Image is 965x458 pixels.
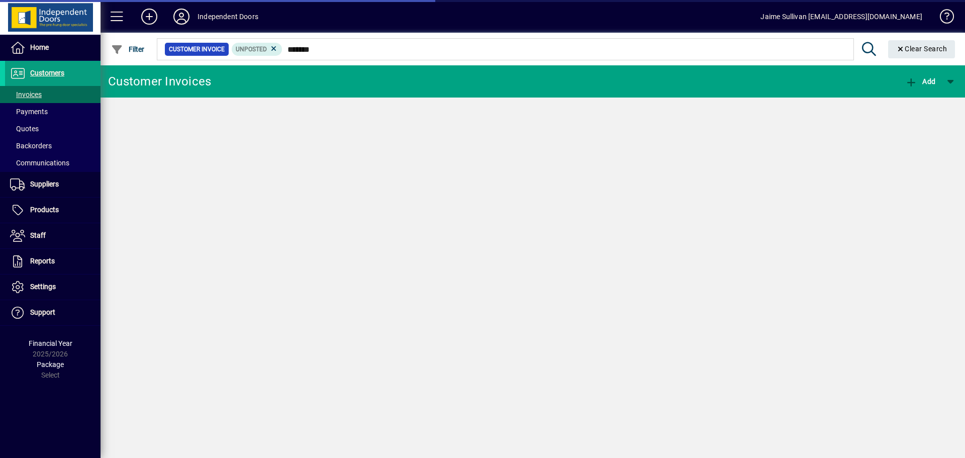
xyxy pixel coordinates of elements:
[888,40,955,58] button: Clear
[10,108,48,116] span: Payments
[5,223,101,248] a: Staff
[29,339,72,347] span: Financial Year
[5,249,101,274] a: Reports
[169,44,225,54] span: Customer Invoice
[5,120,101,137] a: Quotes
[5,35,101,60] a: Home
[5,86,101,103] a: Invoices
[30,180,59,188] span: Suppliers
[108,73,211,89] div: Customer Invoices
[5,300,101,325] a: Support
[109,40,147,58] button: Filter
[10,125,39,133] span: Quotes
[760,9,922,25] div: Jaime Sullivan [EMAIL_ADDRESS][DOMAIN_NAME]
[30,257,55,265] span: Reports
[236,46,267,53] span: Unposted
[30,308,55,316] span: Support
[905,77,935,85] span: Add
[111,45,145,53] span: Filter
[903,72,938,90] button: Add
[5,103,101,120] a: Payments
[30,206,59,214] span: Products
[5,137,101,154] a: Backorders
[30,43,49,51] span: Home
[5,198,101,223] a: Products
[896,45,947,53] span: Clear Search
[30,283,56,291] span: Settings
[232,43,282,56] mat-chip: Customer Invoice Status: Unposted
[198,9,258,25] div: Independent Doors
[133,8,165,26] button: Add
[30,231,46,239] span: Staff
[165,8,198,26] button: Profile
[10,90,42,99] span: Invoices
[37,360,64,369] span: Package
[30,69,64,77] span: Customers
[5,172,101,197] a: Suppliers
[5,274,101,300] a: Settings
[10,159,69,167] span: Communications
[10,142,52,150] span: Backorders
[932,2,952,35] a: Knowledge Base
[5,154,101,171] a: Communications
